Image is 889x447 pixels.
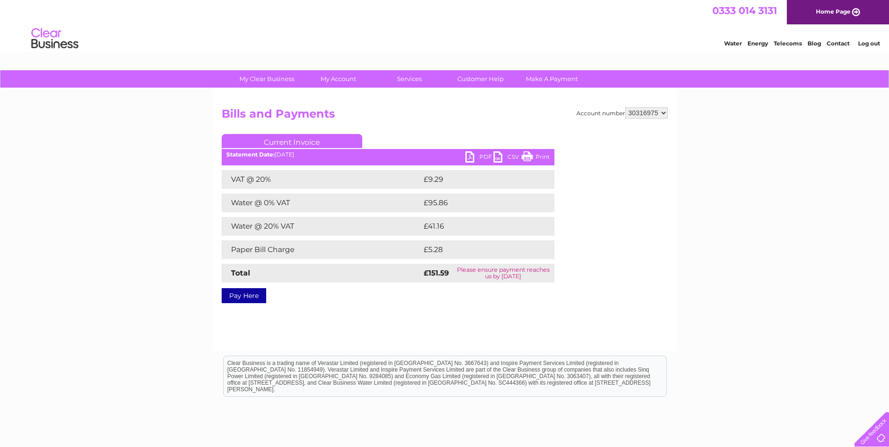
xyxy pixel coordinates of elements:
td: Paper Bill Charge [222,240,421,259]
a: Telecoms [774,40,802,47]
div: Clear Business is a trading name of Verastar Limited (registered in [GEOGRAPHIC_DATA] No. 3667643... [224,5,666,45]
div: Account number [576,107,668,119]
td: Water @ 0% VAT [222,194,421,212]
h2: Bills and Payments [222,107,668,125]
td: Please ensure payment reaches us by [DATE] [452,264,554,283]
td: £95.86 [421,194,536,212]
a: Pay Here [222,288,266,303]
strong: Total [231,268,250,277]
a: Water [724,40,742,47]
td: Water @ 20% VAT [222,217,421,236]
td: £5.28 [421,240,532,259]
a: CSV [493,151,522,165]
td: VAT @ 20% [222,170,421,189]
img: logo.png [31,24,79,53]
b: Statement Date: [226,151,275,158]
a: Customer Help [442,70,519,88]
a: Make A Payment [513,70,590,88]
div: [DATE] [222,151,554,158]
td: £9.29 [421,170,533,189]
a: Services [371,70,448,88]
a: 0333 014 3131 [712,5,777,16]
a: My Account [299,70,377,88]
a: Log out [858,40,880,47]
strong: £151.59 [424,268,449,277]
a: My Clear Business [228,70,306,88]
a: Energy [747,40,768,47]
a: Current Invoice [222,134,362,148]
td: £41.16 [421,217,534,236]
a: Blog [807,40,821,47]
a: Contact [827,40,850,47]
a: Print [522,151,550,165]
a: PDF [465,151,493,165]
